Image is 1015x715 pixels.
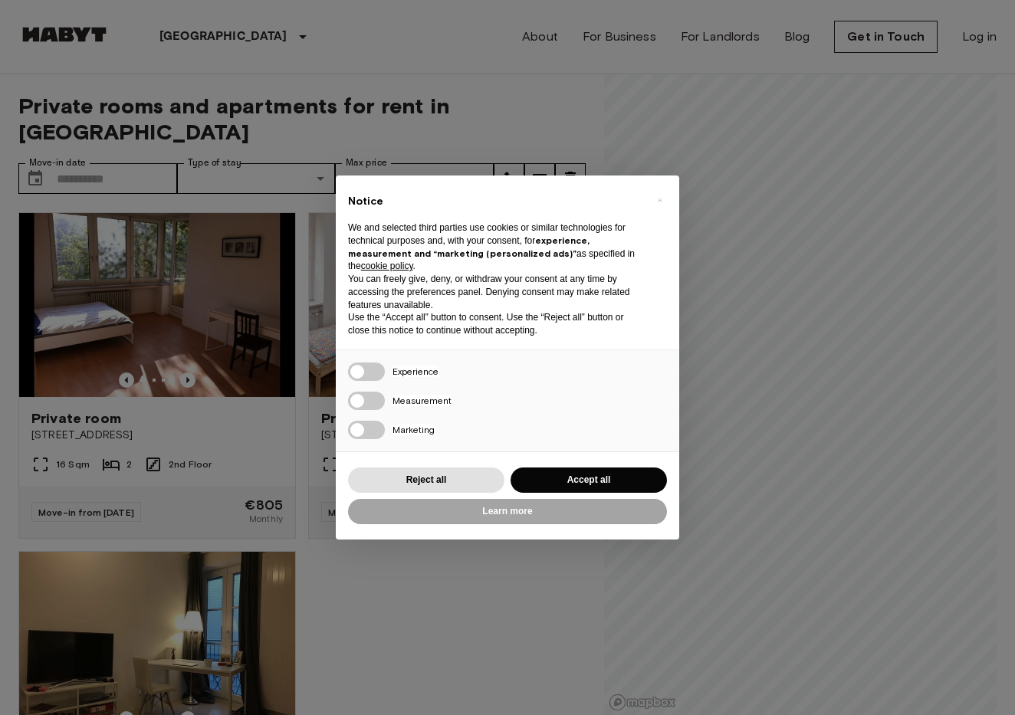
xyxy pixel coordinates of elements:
[393,395,452,406] span: Measurement
[361,261,413,271] a: cookie policy
[393,424,435,435] span: Marketing
[647,188,672,212] button: Close this notice
[348,194,642,209] h2: Notice
[511,467,667,493] button: Accept all
[393,366,439,377] span: Experience
[657,191,662,209] span: ×
[348,499,667,524] button: Learn more
[348,235,590,259] strong: experience, measurement and “marketing (personalized ads)”
[348,311,642,337] p: Use the “Accept all” button to consent. Use the “Reject all” button or close this notice to conti...
[348,273,642,311] p: You can freely give, deny, or withdraw your consent at any time by accessing the preferences pane...
[348,467,504,493] button: Reject all
[348,221,642,273] p: We and selected third parties use cookies or similar technologies for technical purposes and, wit...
